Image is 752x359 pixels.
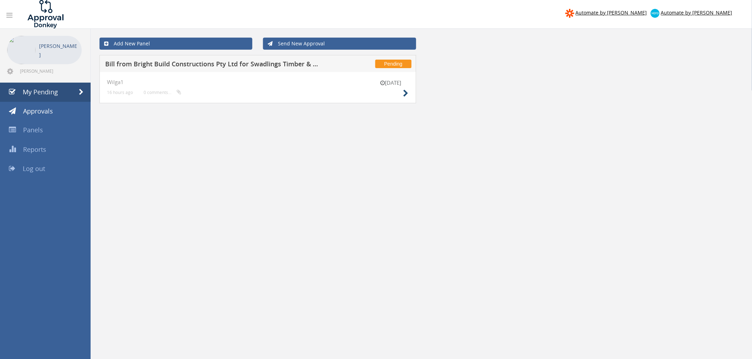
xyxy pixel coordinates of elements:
[23,126,43,134] span: Panels
[107,90,133,95] small: 16 hours ago
[107,79,409,85] h4: Wilga1
[23,88,58,96] span: My Pending
[373,79,409,87] small: [DATE]
[23,164,45,173] span: Log out
[20,68,80,74] span: [PERSON_NAME][EMAIL_ADDRESS][DOMAIN_NAME]
[105,61,319,70] h5: Bill from Bright Build Constructions Pty Ltd for Swadlings Timber & Hardware
[263,38,416,50] a: Send New Approval
[144,90,181,95] small: 0 comments...
[100,38,252,50] a: Add New Panel
[651,9,660,18] img: xero-logo.png
[23,145,46,154] span: Reports
[576,9,647,16] span: Automate by [PERSON_NAME]
[661,9,732,16] span: Automate by [PERSON_NAME]
[375,60,411,68] span: Pending
[23,107,53,115] span: Approvals
[39,42,78,59] p: [PERSON_NAME]
[565,9,574,18] img: zapier-logomark.png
